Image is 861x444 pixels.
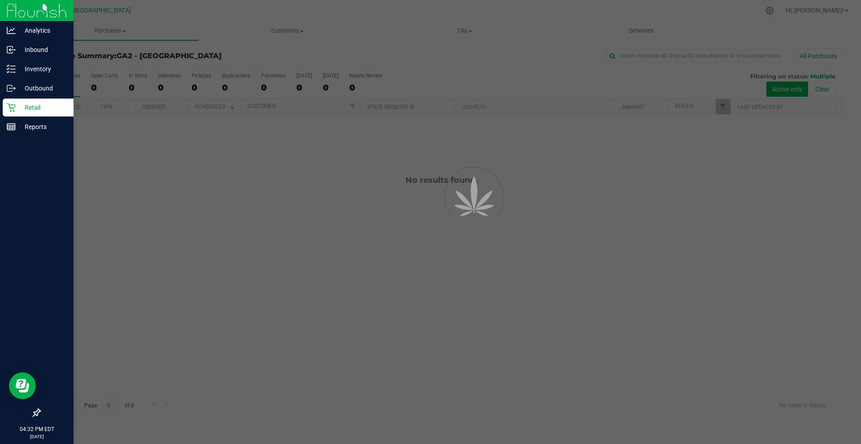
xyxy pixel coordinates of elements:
p: Retail [16,102,70,113]
p: 04:32 PM EDT [4,425,70,433]
inline-svg: Inbound [7,45,16,54]
p: [DATE] [4,433,70,440]
inline-svg: Analytics [7,26,16,35]
p: Analytics [16,25,70,36]
iframe: Resource center [9,372,36,399]
inline-svg: Outbound [7,84,16,93]
inline-svg: Reports [7,122,16,131]
inline-svg: Retail [7,103,16,112]
p: Inbound [16,44,70,55]
p: Inventory [16,64,70,74]
p: Reports [16,121,70,132]
inline-svg: Inventory [7,65,16,73]
p: Outbound [16,83,70,94]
